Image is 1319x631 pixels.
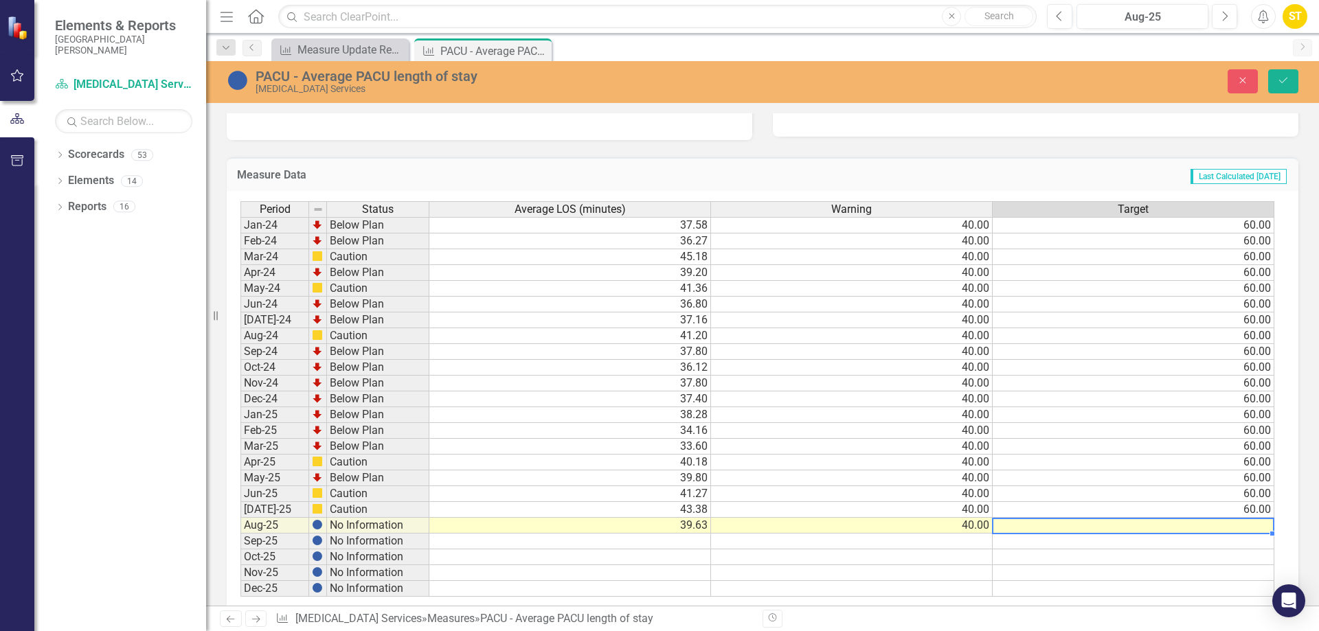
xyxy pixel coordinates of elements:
span: Search [984,10,1014,21]
td: Below Plan [327,233,429,249]
td: No Information [327,518,429,534]
img: cBAA0RP0Y6D5n+AAAAAElFTkSuQmCC [312,487,323,498]
td: 39.80 [429,470,711,486]
img: BgCOk07PiH71IgAAAABJRU5ErkJggg== [312,535,323,546]
td: 37.80 [429,344,711,360]
td: Aug-24 [240,328,309,344]
td: 40.00 [711,407,993,423]
td: Below Plan [327,344,429,360]
img: BgCOk07PiH71IgAAAABJRU5ErkJggg== [312,551,323,562]
td: 60.00 [993,360,1274,376]
img: 8DAGhfEEPCf229AAAAAElFTkSuQmCC [313,204,324,215]
td: 41.20 [429,328,711,344]
a: [MEDICAL_DATA] Services [295,612,422,625]
td: 60.00 [993,265,1274,281]
small: [GEOGRAPHIC_DATA][PERSON_NAME] [55,34,192,56]
td: 37.16 [429,312,711,328]
td: Mar-25 [240,439,309,455]
img: No Information [227,69,249,91]
td: Below Plan [327,217,429,233]
td: 60.00 [993,455,1274,470]
td: Dec-24 [240,391,309,407]
a: Measure Update Report [275,41,405,58]
td: 40.00 [711,423,993,439]
td: 40.18 [429,455,711,470]
td: Jan-25 [240,407,309,423]
td: 60.00 [993,328,1274,344]
td: 39.63 [429,518,711,534]
td: Nov-24 [240,376,309,391]
td: Caution [327,502,429,518]
td: No Information [327,581,429,597]
button: Aug-25 [1076,4,1208,29]
td: 60.00 [993,344,1274,360]
img: cBAA0RP0Y6D5n+AAAAAElFTkSuQmCC [312,503,323,514]
td: 40.00 [711,470,993,486]
td: 39.20 [429,265,711,281]
td: Below Plan [327,265,429,281]
td: 60.00 [993,297,1274,312]
td: Below Plan [327,470,429,486]
td: 33.60 [429,439,711,455]
td: [DATE]-24 [240,312,309,328]
td: 41.27 [429,486,711,502]
img: TnMDeAgwAPMxUmUi88jYAAAAAElFTkSuQmCC [312,314,323,325]
td: 60.00 [993,439,1274,455]
td: 40.00 [711,439,993,455]
td: 40.00 [711,502,993,518]
a: [MEDICAL_DATA] Services [55,77,192,93]
td: 40.00 [711,249,993,265]
td: 37.58 [429,217,711,233]
span: Target [1118,203,1149,216]
td: May-24 [240,281,309,297]
td: Apr-25 [240,455,309,470]
td: 40.00 [711,455,993,470]
div: 14 [121,175,143,187]
td: Caution [327,249,429,265]
td: May-25 [240,470,309,486]
img: TnMDeAgwAPMxUmUi88jYAAAAAElFTkSuQmCC [312,235,323,246]
div: 16 [113,201,135,213]
img: TnMDeAgwAPMxUmUi88jYAAAAAElFTkSuQmCC [312,393,323,404]
td: 40.00 [711,297,993,312]
td: Below Plan [327,391,429,407]
td: 40.00 [711,518,993,534]
td: 37.80 [429,376,711,391]
td: 40.00 [711,312,993,328]
button: ST [1283,4,1307,29]
td: Sep-24 [240,344,309,360]
td: Feb-24 [240,233,309,249]
td: Caution [327,486,429,502]
a: Reports [68,199,106,215]
td: Nov-25 [240,565,309,581]
td: Below Plan [327,360,429,376]
input: Search ClearPoint... [278,5,1037,29]
td: Below Plan [327,423,429,439]
a: Scorecards [68,147,124,163]
h3: Measure Data [237,169,674,181]
img: TnMDeAgwAPMxUmUi88jYAAAAAElFTkSuQmCC [312,266,323,277]
div: PACU - Average PACU length of stay [480,612,653,625]
img: TnMDeAgwAPMxUmUi88jYAAAAAElFTkSuQmCC [312,219,323,230]
td: Caution [327,455,429,470]
td: 60.00 [993,470,1274,486]
td: Oct-24 [240,360,309,376]
td: 40.00 [711,217,993,233]
span: Status [362,203,394,216]
td: No Information [327,565,429,581]
div: Measure Update Report [297,41,405,58]
td: 60.00 [993,486,1274,502]
td: 37.40 [429,391,711,407]
td: Jun-24 [240,297,309,312]
img: BgCOk07PiH71IgAAAABJRU5ErkJggg== [312,566,323,577]
td: Below Plan [327,439,429,455]
td: Aug-25 [240,518,309,534]
td: 40.00 [711,265,993,281]
a: Elements [68,173,114,189]
span: Warning [831,203,872,216]
div: » » [275,611,752,627]
td: Feb-25 [240,423,309,439]
img: cBAA0RP0Y6D5n+AAAAAElFTkSuQmCC [312,282,323,293]
td: 36.27 [429,233,711,249]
